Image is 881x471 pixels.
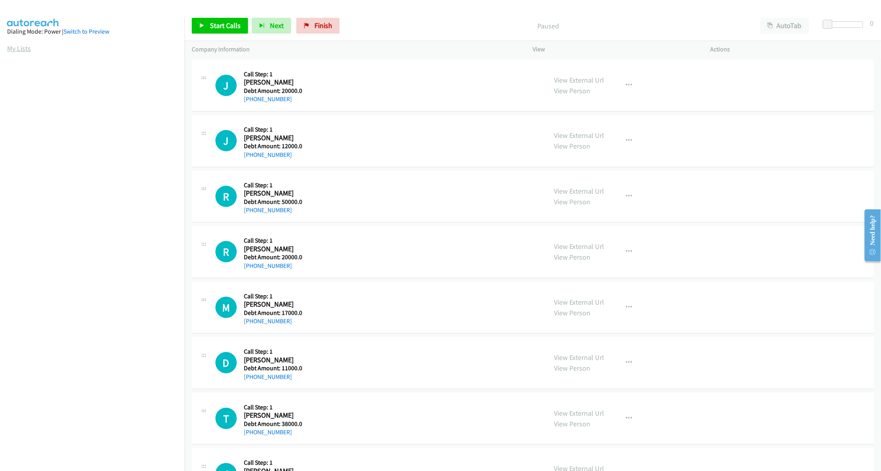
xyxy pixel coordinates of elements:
[554,252,591,262] a: View Person
[215,186,237,207] div: The call is yet to be attempted
[296,18,340,34] a: Finish
[244,237,304,245] h5: Call Step: 1
[215,297,237,318] h1: M
[210,21,241,30] span: Start Calls
[244,126,304,134] h5: Call Step: 1
[554,86,591,95] a: View Person
[711,45,874,54] p: Actions
[554,141,591,151] a: View Person
[870,18,874,28] div: 0
[554,353,604,362] a: View External Url
[554,364,591,373] a: View Person
[554,197,591,206] a: View Person
[244,364,304,372] h5: Debt Amount: 11000.0
[244,262,292,269] a: [PHONE_NUMBER]
[244,70,304,78] h5: Call Step: 1
[554,131,604,140] a: View External Url
[554,298,604,307] a: View External Url
[350,21,746,31] p: Paused
[533,45,696,54] p: View
[215,408,237,429] div: The call is yet to be attempted
[554,409,604,418] a: View External Url
[244,420,304,428] h5: Debt Amount: 38000.0
[270,21,284,30] span: Next
[244,134,304,143] h2: [PERSON_NAME]
[252,18,291,34] button: Next
[244,348,304,356] h5: Call Step: 1
[215,75,237,96] div: The call is yet to be attempted
[215,130,237,151] div: The call is yet to be attempted
[192,18,248,34] a: Start Calls
[760,18,809,34] button: AutoTab
[244,292,304,300] h5: Call Step: 1
[244,300,304,309] h2: [PERSON_NAME]
[244,459,304,467] h5: Call Step: 1
[244,373,292,381] a: [PHONE_NUMBER]
[554,187,604,196] a: View External Url
[215,352,237,373] h1: D
[244,198,304,206] h5: Debt Amount: 50000.0
[244,403,304,411] h5: Call Step: 1
[554,419,591,428] a: View Person
[244,95,292,103] a: [PHONE_NUMBER]
[7,44,31,53] a: My Lists
[244,245,304,254] h2: [PERSON_NAME]
[7,61,185,436] iframe: Dialpad
[314,21,332,30] span: Finish
[244,181,304,189] h5: Call Step: 1
[244,253,304,261] h5: Debt Amount: 20000.0
[215,75,237,96] h1: J
[244,78,304,87] h2: [PERSON_NAME]
[215,352,237,373] div: The call is yet to be attempted
[244,206,292,214] a: [PHONE_NUMBER]
[244,189,304,198] h2: [PERSON_NAME]
[244,411,304,420] h2: [PERSON_NAME]
[554,308,591,317] a: View Person
[215,241,237,262] div: The call is yet to be attempted
[192,45,519,54] p: Company Information
[244,151,292,158] a: [PHONE_NUMBER]
[554,242,604,251] a: View External Url
[244,87,304,95] h5: Debt Amount: 20000.0
[244,142,304,150] h5: Debt Amount: 12000.0
[244,317,292,325] a: [PHONE_NUMBER]
[244,309,304,317] h5: Debt Amount: 17000.0
[244,356,304,365] h2: [PERSON_NAME]
[554,75,604,85] a: View External Url
[7,27,178,36] div: Dialing Mode: Power |
[215,130,237,151] h1: J
[215,297,237,318] div: The call is yet to be attempted
[215,408,237,429] h1: T
[858,204,881,267] iframe: Resource Center
[244,428,292,436] a: [PHONE_NUMBER]
[215,241,237,262] h1: R
[64,28,109,35] a: Switch to Preview
[215,186,237,207] h1: R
